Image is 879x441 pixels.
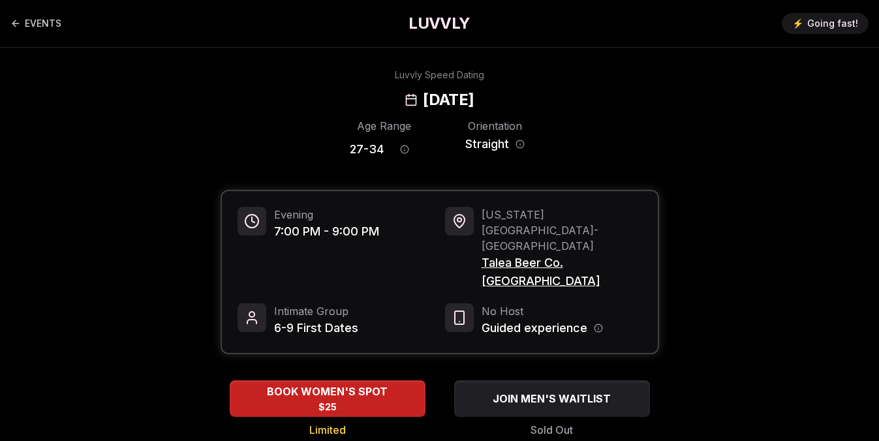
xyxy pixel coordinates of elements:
span: [US_STATE][GEOGRAPHIC_DATA] - [GEOGRAPHIC_DATA] [482,207,642,254]
button: Orientation information [516,140,525,149]
span: Talea Beer Co. [GEOGRAPHIC_DATA] [482,254,642,290]
span: 7:00 PM - 9:00 PM [274,222,379,241]
span: Sold Out [531,422,573,438]
span: Evening [274,207,379,222]
span: No Host [482,303,603,319]
span: ⚡️ [792,17,803,30]
span: 6-9 First Dates [274,319,358,337]
button: JOIN MEN'S WAITLIST - Sold Out [454,380,650,417]
div: Age Range [350,118,419,134]
div: Orientation [461,118,530,134]
button: BOOK WOMEN'S SPOT - Limited [230,380,425,417]
span: Guided experience [482,319,587,337]
span: BOOK WOMEN'S SPOT [264,384,390,399]
span: $25 [318,401,337,414]
button: Host information [594,324,603,333]
span: Going fast! [807,17,858,30]
div: Luvvly Speed Dating [395,68,484,82]
a: Back to events [10,10,61,37]
span: 27 - 34 [350,140,384,159]
span: JOIN MEN'S WAITLIST [490,391,613,406]
span: Straight [465,135,509,153]
span: Intimate Group [274,303,358,319]
a: LUVVLY [409,13,470,34]
span: Limited [309,422,346,438]
h2: [DATE] [423,89,474,110]
button: Age range information [390,135,419,164]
